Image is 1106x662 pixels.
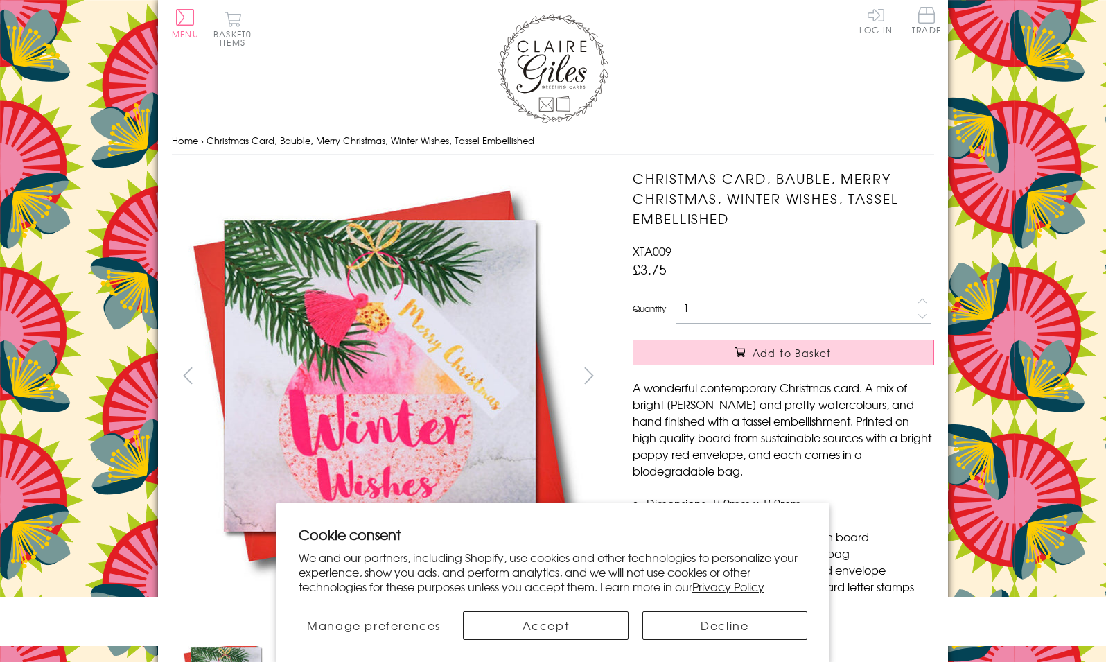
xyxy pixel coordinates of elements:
[647,495,934,512] li: Dimensions: 150mm x 150mm
[220,28,252,49] span: 0 items
[299,550,807,593] p: We and our partners, including Shopify, use cookies and other technologies to personalize your ex...
[574,360,605,391] button: next
[213,11,252,46] button: Basket0 items
[605,168,1021,584] img: Christmas Card, Bauble, Merry Christmas, Winter Wishes, Tassel Embellished
[172,28,199,40] span: Menu
[633,379,934,479] p: A wonderful contemporary Christmas card. A mix of bright [PERSON_NAME] and pretty watercolours, a...
[633,340,934,365] button: Add to Basket
[753,346,832,360] span: Add to Basket
[172,134,198,147] a: Home
[172,360,203,391] button: prev
[172,127,934,155] nav: breadcrumbs
[207,134,534,147] span: Christmas Card, Bauble, Merry Christmas, Winter Wishes, Tassel Embellished
[633,259,667,279] span: £3.75
[633,302,666,315] label: Quantity
[633,168,934,228] h1: Christmas Card, Bauble, Merry Christmas, Winter Wishes, Tassel Embellished
[172,9,199,38] button: Menu
[912,7,941,34] span: Trade
[692,578,764,595] a: Privacy Policy
[463,611,628,640] button: Accept
[307,617,441,634] span: Manage preferences
[642,611,807,640] button: Decline
[859,7,893,34] a: Log In
[912,7,941,37] a: Trade
[498,14,608,123] img: Claire Giles Greetings Cards
[299,611,449,640] button: Manage preferences
[172,168,588,584] img: Christmas Card, Bauble, Merry Christmas, Winter Wishes, Tassel Embellished
[299,525,807,544] h2: Cookie consent
[633,243,671,259] span: XTA009
[201,134,204,147] span: ›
